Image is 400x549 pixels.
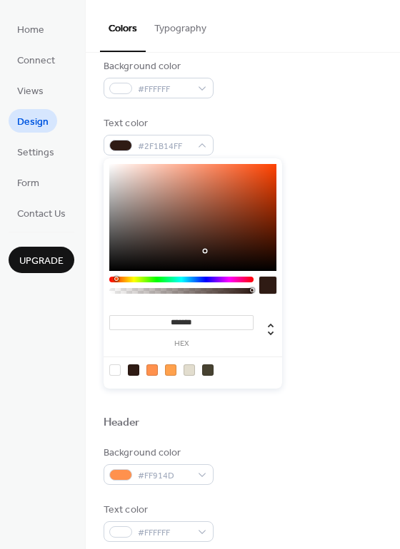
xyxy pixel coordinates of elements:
[104,59,211,74] div: Background color
[165,364,176,376] div: rgb(255, 161, 77)
[9,170,48,194] a: Form
[138,82,191,97] span: #FFFFFF
[9,48,64,71] a: Connect
[9,109,57,133] a: Design
[138,468,191,483] span: #FF914D
[138,525,191,540] span: #FFFFFF
[9,247,74,273] button: Upgrade
[146,364,158,376] div: rgb(255, 145, 77)
[9,201,74,225] a: Contact Us
[202,364,214,376] div: rgb(71, 66, 49)
[128,364,139,376] div: rgb(47, 27, 20)
[9,17,53,41] a: Home
[104,503,211,518] div: Text color
[184,364,195,376] div: rgb(226, 221, 206)
[104,116,211,131] div: Text color
[9,140,63,163] a: Settings
[19,254,64,269] span: Upgrade
[109,340,254,348] label: hex
[17,53,55,68] span: Connect
[104,446,211,461] div: Background color
[17,115,49,130] span: Design
[104,416,140,431] div: Header
[17,176,39,191] span: Form
[9,78,52,102] a: Views
[109,364,121,376] div: rgb(255, 255, 255)
[17,145,54,160] span: Settings
[17,207,66,222] span: Contact Us
[138,139,191,154] span: #2F1B14FF
[17,23,44,38] span: Home
[17,84,44,99] span: Views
